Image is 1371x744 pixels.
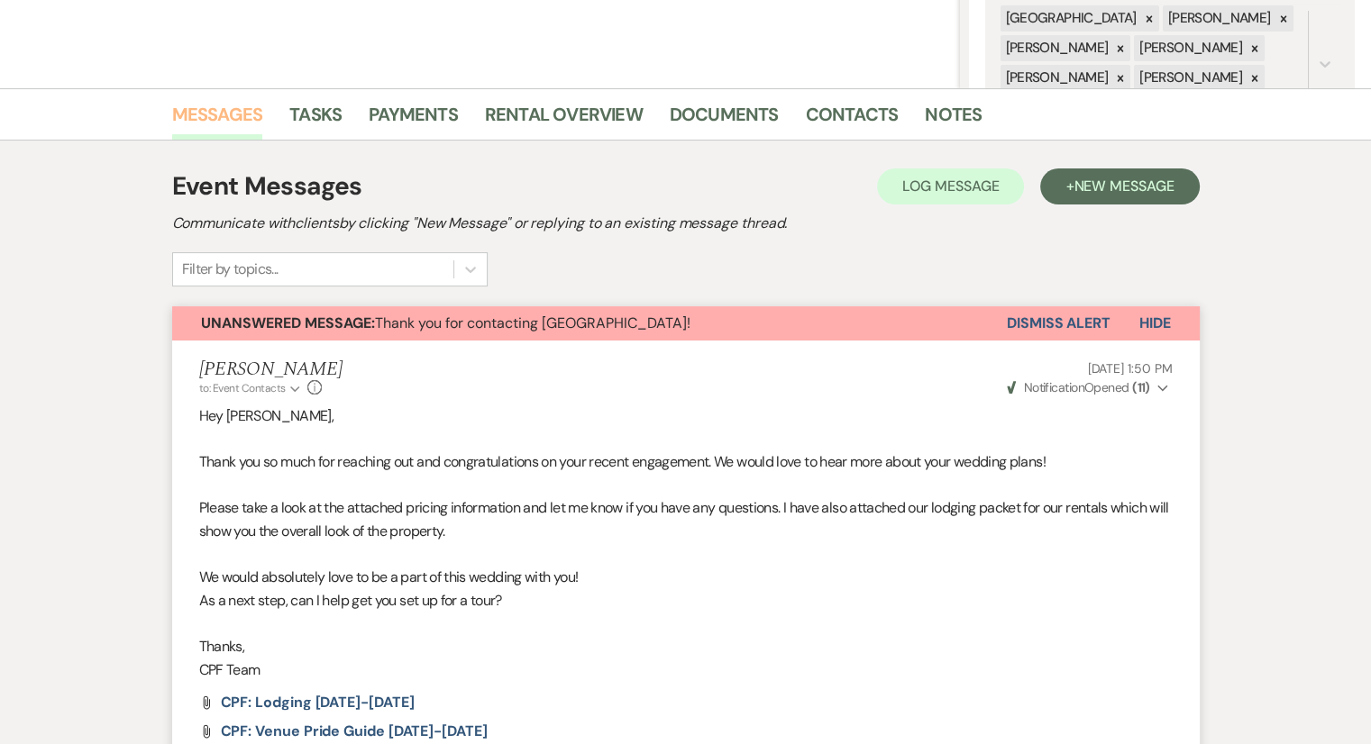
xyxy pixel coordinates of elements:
p: Thank you so much for reaching out and congratulations on your recent engagement. We would love t... [199,450,1173,474]
p: We would absolutely love to be a part of this wedding with you! [199,566,1173,589]
button: +New Message [1040,168,1199,204]
strong: ( 11 ) [1132,379,1150,395]
span: Notification [1024,379,1084,395]
p: Hey [PERSON_NAME], [199,404,1173,428]
strong: Unanswered Message: [201,313,375,332]
a: CPF: Lodging [DATE]-[DATE] [221,695,415,710]
p: CPF Team [199,658,1173,682]
button: Unanswered Message:Thank you for contacting [GEOGRAPHIC_DATA]! [172,306,1007,340]
div: [GEOGRAPHIC_DATA] [1001,5,1139,32]
span: Log Message [902,177,999,195]
a: CPF: Venue Pride Guide [DATE]-[DATE] [221,724,488,739]
h5: [PERSON_NAME] [199,358,343,381]
button: to: Event Contacts [199,380,303,396]
div: [PERSON_NAME] [1001,65,1111,91]
h1: Event Messages [172,168,362,205]
button: Dismiss Alert [1007,306,1111,340]
span: Thank you for contacting [GEOGRAPHIC_DATA]! [201,313,690,332]
a: Rental Overview [485,100,643,140]
a: Contacts [806,100,899,140]
div: [PERSON_NAME] [1001,35,1111,61]
a: Documents [670,100,779,140]
div: [PERSON_NAME] [1134,65,1245,91]
button: Hide [1111,306,1200,340]
span: Opened [1007,379,1150,395]
h2: Communicate with clients by clicking "New Message" or replying to an existing message thread. [172,213,1200,234]
a: Notes [925,100,982,140]
div: [PERSON_NAME] [1134,35,1245,61]
p: As a next step, can I help get you set up for a tour? [199,589,1173,612]
a: Payments [369,100,458,140]
a: Tasks [289,100,342,140]
button: NotificationOpened (11) [1004,378,1172,397]
span: to: Event Contacts [199,381,286,395]
div: [PERSON_NAME] [1163,5,1274,32]
span: Hide [1139,313,1171,332]
p: Please take a look at the attached pricing information and let me know if you have any questions.... [199,496,1173,542]
span: CPF: Venue Pride Guide [DATE]-[DATE] [221,721,488,740]
span: [DATE] 1:50 PM [1087,360,1172,377]
p: Thanks, [199,635,1173,658]
a: Messages [172,100,263,140]
span: New Message [1074,177,1174,195]
div: Filter by topics... [182,259,279,280]
button: Log Message [877,168,1024,204]
span: CPF: Lodging [DATE]-[DATE] [221,693,415,712]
